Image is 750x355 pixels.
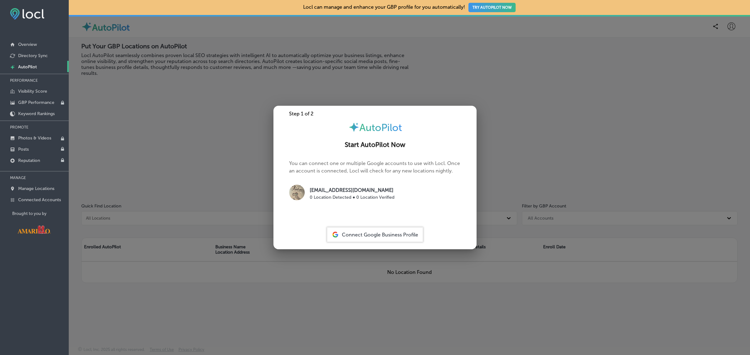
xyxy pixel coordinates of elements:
p: Directory Sync [18,53,48,58]
p: GBP Performance [18,100,54,105]
img: fda3e92497d09a02dc62c9cd864e3231.png [10,8,44,20]
p: Reputation [18,158,40,163]
div: Step 1 of 2 [273,111,477,117]
p: Keyword Rankings [18,111,55,116]
button: TRY AUTOPILOT NOW [468,3,516,12]
p: Connected Accounts [18,197,61,202]
p: Photos & Videos [18,135,51,141]
span: Connect Google Business Profile [342,232,418,238]
img: autopilot-icon [348,122,359,133]
p: Manage Locations [18,186,54,191]
p: AutoPilot [18,64,37,70]
p: Overview [18,42,37,47]
h2: Start AutoPilot Now [281,141,469,149]
p: Posts [18,147,29,152]
p: You can connect one or multiple Google accounts to use with Locl. Once an account is connected, L... [289,160,461,207]
span: AutoPilot [359,122,402,134]
img: Visit Amarillo [12,221,56,238]
p: Visibility Score [18,89,47,94]
p: [EMAIL_ADDRESS][DOMAIN_NAME] [310,187,394,194]
p: 0 Location Detected ● 0 Location Verified [310,194,394,201]
p: Brought to you by [12,211,69,216]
